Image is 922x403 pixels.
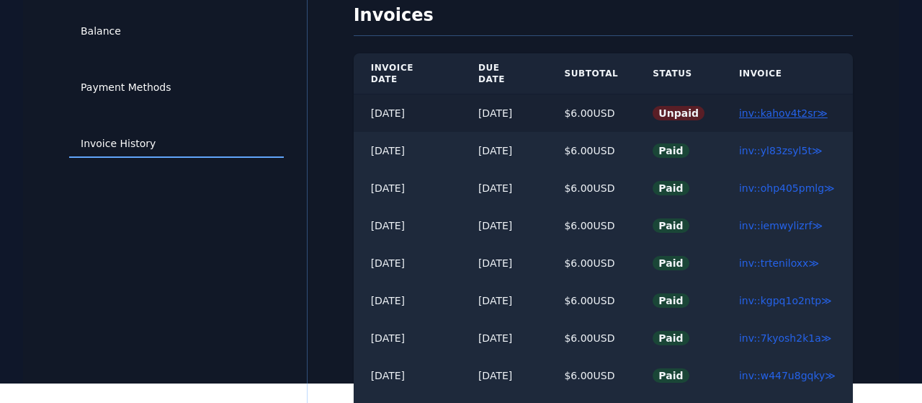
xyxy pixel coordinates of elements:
div: $ 6.00 USD [564,143,618,158]
td: [DATE] [354,132,461,169]
div: $ 6.00 USD [564,256,618,270]
td: [DATE] [354,94,461,133]
a: Balance [69,18,284,45]
td: [DATE] [461,319,547,357]
span: Paid [653,218,689,233]
a: inv::7kyosh2k1a≫ [739,332,831,344]
a: Payment Methods [69,74,284,102]
th: Invoice Date [354,53,461,94]
td: [DATE] [461,357,547,394]
td: [DATE] [461,169,547,207]
a: inv::ohp405pmlg≫ [739,182,835,194]
span: Paid [653,293,689,308]
td: [DATE] [461,207,547,244]
td: [DATE] [354,244,461,282]
div: $ 6.00 USD [564,106,618,120]
a: inv::yl83zsyl5t≫ [739,145,823,156]
span: Paid [653,368,689,383]
a: Invoice History [69,130,284,158]
td: [DATE] [461,132,547,169]
td: [DATE] [354,357,461,394]
th: Status [635,53,722,94]
span: Paid [653,181,689,195]
a: inv::kgpq1o2ntp≫ [739,295,832,306]
td: [DATE] [354,169,461,207]
span: Unpaid [653,106,704,120]
td: [DATE] [354,282,461,319]
div: $ 6.00 USD [564,331,618,345]
a: inv::trteniloxx≫ [739,257,819,269]
a: inv::kahov4t2sr≫ [739,107,828,119]
td: [DATE] [354,319,461,357]
th: Due Date [461,53,547,94]
h1: Invoices [354,4,853,36]
td: [DATE] [461,244,547,282]
span: Paid [653,331,689,345]
span: Paid [653,256,689,270]
td: [DATE] [461,94,547,133]
span: Paid [653,143,689,158]
th: Subtotal [547,53,635,94]
div: $ 6.00 USD [564,218,618,233]
td: [DATE] [354,207,461,244]
a: inv::w447u8gqky≫ [739,370,836,381]
div: $ 6.00 USD [564,368,618,383]
div: $ 6.00 USD [564,293,618,308]
div: $ 6.00 USD [564,181,618,195]
a: inv::iemwylizrf≫ [739,220,823,231]
td: [DATE] [461,282,547,319]
th: Invoice [722,53,853,94]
